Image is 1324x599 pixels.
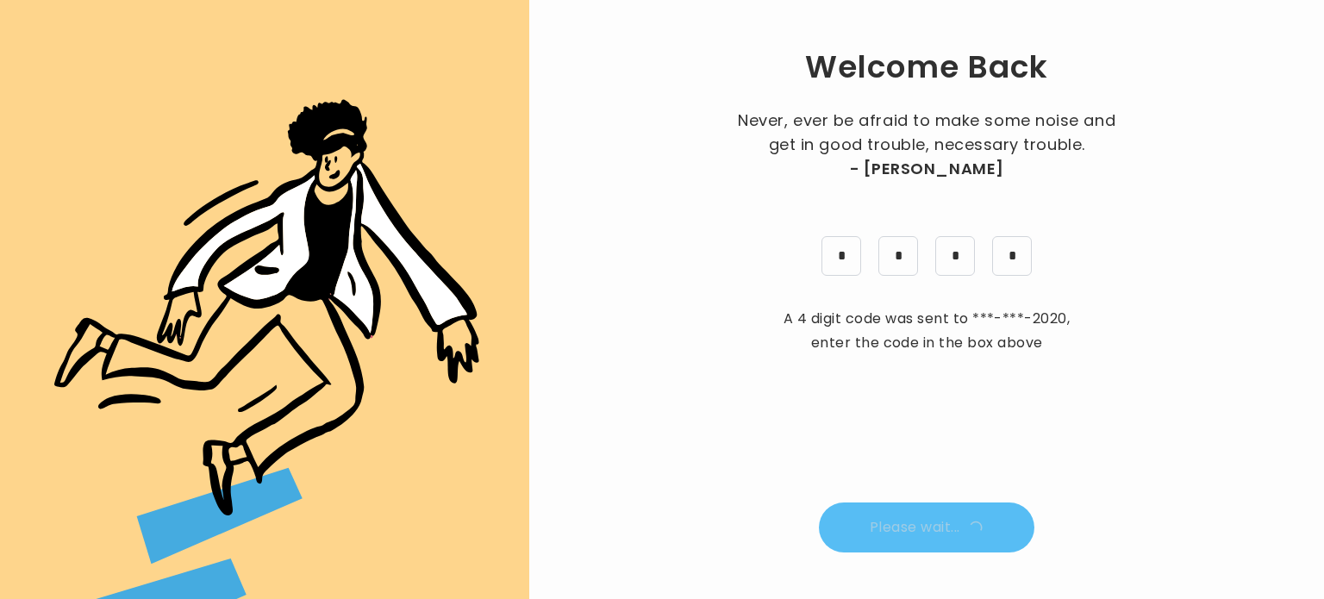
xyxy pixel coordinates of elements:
p: A 4 digit code was sent to , enter the code in the box above [776,307,1077,355]
button: Please wait... [819,502,1034,552]
input: pin [878,236,918,276]
h1: Welcome Back [805,47,1049,88]
input: pin [992,236,1032,276]
input: pin [821,236,861,276]
p: Never, ever be afraid to make some noise and get in good trouble, necessary trouble. [733,109,1121,181]
span: - [PERSON_NAME] [850,157,1004,181]
input: pin [935,236,975,276]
